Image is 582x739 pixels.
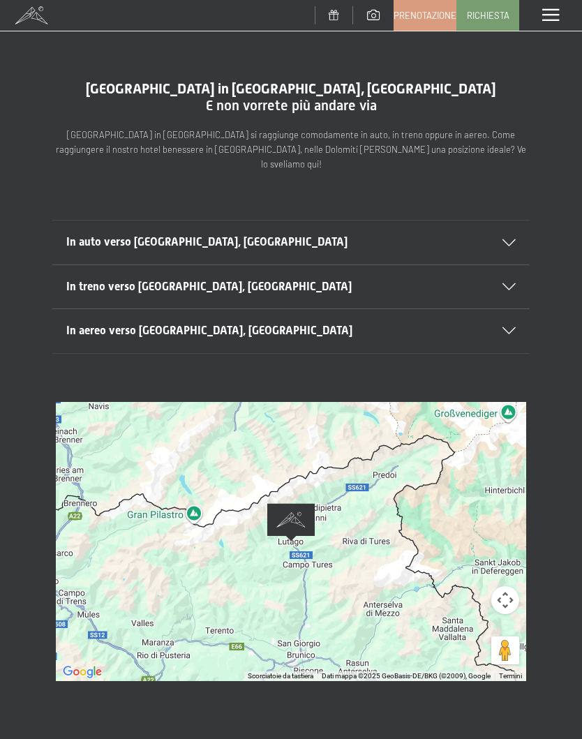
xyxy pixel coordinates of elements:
[467,9,509,22] span: Richiesta
[66,235,348,248] span: In auto verso [GEOGRAPHIC_DATA], [GEOGRAPHIC_DATA]
[86,80,496,97] span: [GEOGRAPHIC_DATA] in [GEOGRAPHIC_DATA], [GEOGRAPHIC_DATA]
[206,97,377,114] span: E non vorrete più andare via
[457,1,518,30] a: Richiesta
[248,671,313,681] button: Scorciatoie da tastiera
[499,672,522,680] a: Termini
[59,663,105,681] a: Visualizza questa zona in Google Maps (in una nuova finestra)
[262,498,320,547] div: Alpine Luxury SPA Resort SCHWARZENSTEIN
[66,280,352,293] span: In treno verso [GEOGRAPHIC_DATA], [GEOGRAPHIC_DATA]
[56,128,526,171] p: [GEOGRAPHIC_DATA] in [GEOGRAPHIC_DATA] si raggiunge comodamente in auto, in treno oppure in aereo...
[66,324,352,337] span: In aereo verso [GEOGRAPHIC_DATA], [GEOGRAPHIC_DATA]
[491,636,519,664] button: Trascina Pegman sulla mappa per aprire Street View
[322,672,491,680] span: Dati mappa ©2025 GeoBasis-DE/BKG (©2009), Google
[394,9,456,22] span: Prenotazione
[59,663,105,681] img: Google
[491,586,519,614] button: Controlli di visualizzazione della mappa
[394,1,456,30] a: Prenotazione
